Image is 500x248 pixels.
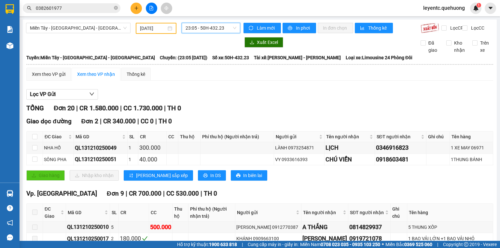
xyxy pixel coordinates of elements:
div: 0919721078 [349,234,389,243]
span: TH 0 [204,190,217,197]
strong: 0708 023 035 - 0935 103 250 [321,242,380,247]
span: Chuyến: (23:05 [DATE]) [160,54,207,61]
span: | [100,117,102,125]
div: Thống kê [127,71,145,78]
span: Người gửi [276,133,318,140]
span: | [437,241,438,248]
b: Tuyến: Miền Tây - [GEOGRAPHIC_DATA] - [GEOGRAPHIC_DATA] [26,55,155,60]
span: Mã GD [76,133,120,140]
span: sort-ascending [129,173,133,178]
span: Tên người nhận [303,209,341,216]
div: NHA HỐ [44,144,73,151]
button: In đơn chọn [318,23,353,33]
span: Xuất Excel [257,39,278,46]
span: Giao dọc đường [26,117,72,125]
span: ⚪️ [382,243,384,246]
div: SÔNG PHA [44,156,73,163]
span: close-circle [114,6,118,10]
span: [PERSON_NAME] sắp xếp [136,172,188,179]
span: Hỗ trợ kỹ thuật: [177,241,237,248]
div: 180.000 [120,234,148,243]
div: VY 0933616393 [275,156,323,163]
div: 300.000 [139,143,166,152]
td: GIA BẢO [301,233,348,244]
div: 1 XE MAY 06971 [451,144,492,151]
span: In biên lai [243,172,262,179]
span: 1 [478,3,480,7]
span: check [142,236,148,241]
span: | [120,104,122,112]
span: question-circle [7,205,13,211]
span: close-circle [114,5,118,11]
button: sort-ascending[PERSON_NAME] sắp xếp [124,170,193,181]
img: icon-new-feature [473,5,479,11]
img: warehouse-icon [7,190,13,197]
span: CR 1.580.000 [79,104,118,112]
span: | [137,117,139,125]
td: QL131210250051 [74,154,127,165]
span: Lọc CC [468,24,485,32]
span: CC 530.000 [166,190,199,197]
div: 0346916823 [376,143,425,152]
span: Cung cấp máy in - giấy in: [248,241,299,248]
span: bar-chart [360,26,366,31]
span: Loại xe: Limousine 24 Phòng Đôi [346,54,412,61]
th: Thu hộ [178,131,201,142]
span: ĐC Giao [45,133,67,140]
div: Xem theo VP gửi [32,71,65,78]
div: 5 [111,224,118,231]
div: LÀNH 0973254871 [275,144,323,151]
span: Kho nhận [451,39,467,54]
div: KHÁNH 0909663100 [236,235,300,242]
th: CC [167,131,178,142]
button: Lọc VP Gửi [26,89,98,100]
div: [PERSON_NAME] 0912770387 [236,224,300,231]
img: solution-icon [7,26,13,33]
td: A THẮNG [301,222,348,233]
span: CR 340.000 [103,117,136,125]
span: In phơi [296,24,311,32]
th: CR [138,131,167,142]
div: A THẮNG [302,223,347,232]
span: | [242,241,243,248]
span: SĐT người nhận [377,133,420,140]
th: CC [149,204,173,222]
span: TH 0 [167,104,181,112]
button: caret-down [485,3,496,14]
span: Mã GD [68,209,103,216]
span: TỔNG [26,104,44,112]
span: Đơn 20 [54,104,75,112]
span: Miền Tây - Phan Rang - Ninh Sơn [30,23,127,33]
button: downloadXuất Excel [244,37,283,48]
span: aim [164,6,169,10]
span: ĐC Giao [45,205,59,220]
button: uploadGiao hàng [26,170,65,181]
span: Đã giao [426,39,442,54]
span: Vp. [GEOGRAPHIC_DATA] [26,190,97,197]
button: bar-chartThống kê [355,23,393,33]
div: 40.000 [139,155,166,164]
div: 2 [111,235,118,242]
th: SL [128,131,138,142]
strong: 1900 633 818 [209,242,237,247]
div: QL131210250010 [67,223,109,231]
td: QL131210250049 [74,142,127,154]
div: 5 THUNG XỐP [408,224,492,231]
th: Ghi chú [426,131,450,142]
span: Đơn 2 [81,117,99,125]
td: QL131210250017 [66,233,110,244]
span: In DS [210,172,221,179]
div: [PERSON_NAME] [302,234,347,243]
span: Đơn 9 [107,190,124,197]
th: Phí thu hộ (Người nhận trả) [201,131,274,142]
span: Tên người nhận [326,133,368,140]
span: CR 700.000 [129,190,161,197]
img: warehouse-icon [7,42,13,49]
button: aim [161,3,172,14]
div: LỊCH [326,143,374,152]
strong: 0369 525 060 [404,242,432,247]
span: Trên xe [478,39,493,54]
span: down [89,91,94,97]
th: Tên hàng [450,131,493,142]
span: printer [236,173,241,178]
